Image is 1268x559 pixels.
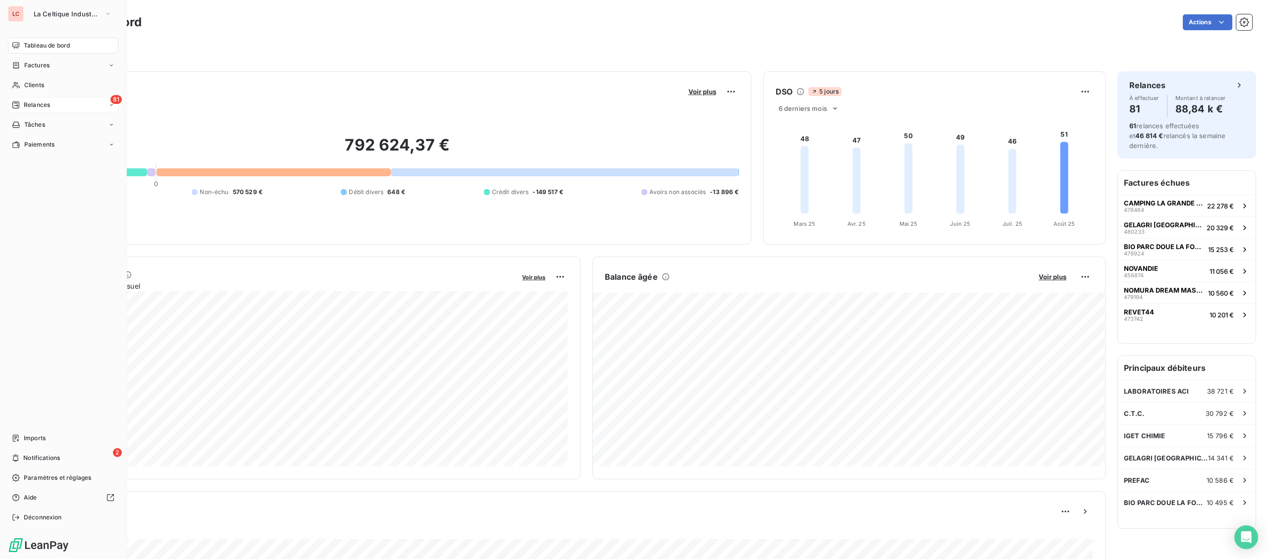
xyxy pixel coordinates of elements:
[1036,272,1069,281] button: Voir plus
[1039,273,1066,281] span: Voir plus
[110,95,122,104] span: 81
[8,430,118,446] a: Imports
[808,87,842,96] span: 5 jours
[1129,79,1165,91] h6: Relances
[24,120,45,129] span: Tâches
[8,6,24,22] div: LC
[1124,264,1158,272] span: NOVANDIE
[686,87,719,96] button: Voir plus
[56,135,739,165] h2: 792 624,37 €
[8,57,118,73] a: Factures
[1124,454,1208,462] span: GELAGRI [GEOGRAPHIC_DATA]
[532,188,563,197] span: -149 517 €
[710,188,739,197] span: -13 896 €
[1124,409,1144,417] span: C.T.C.
[8,38,118,53] a: Tableau de bord
[1129,101,1159,117] h4: 81
[688,88,716,96] span: Voir plus
[24,473,91,482] span: Paramètres et réglages
[847,220,865,227] tspan: Avr. 25
[24,41,70,50] span: Tableau de bord
[1124,243,1204,251] span: BIO PARC DOUE LA FONTAINE
[8,77,118,93] a: Clients
[1175,95,1226,101] span: Montant à relancer
[1208,454,1234,462] span: 14 341 €
[154,180,158,188] span: 0
[1207,224,1234,232] span: 20 329 €
[24,513,62,522] span: Déconnexion
[24,101,50,109] span: Relances
[1118,282,1256,304] button: NOMURA DREAM MASTER EUROPE47919410 560 €
[1207,202,1234,210] span: 22 278 €
[1208,246,1234,254] span: 15 253 €
[605,271,658,283] h6: Balance âgée
[1183,14,1232,30] button: Actions
[1124,272,1144,278] span: 456874
[8,537,69,553] img: Logo LeanPay
[1124,199,1203,207] span: CAMPING LA GRANDE VEYIERE
[1002,220,1022,227] tspan: Juil. 25
[24,140,54,149] span: Paiements
[1129,122,1225,150] span: relances effectuées et relancés la semaine dernière.
[1124,476,1150,484] span: PREFAC
[233,188,263,197] span: 570 529 €
[1053,220,1075,227] tspan: Août 25
[1118,260,1256,282] button: NOVANDIE45687411 056 €
[1118,356,1256,380] h6: Principaux débiteurs
[1124,316,1143,322] span: 473742
[24,61,50,70] span: Factures
[24,493,37,502] span: Aide
[8,470,118,486] a: Paramètres et réglages
[649,188,706,197] span: Avoirs non associés
[1124,499,1207,507] span: BIO PARC DOUE LA FONTAINE
[23,454,60,462] span: Notifications
[1129,95,1159,101] span: À effectuer
[1124,308,1154,316] span: REVET44
[1118,216,1256,238] button: GELAGRI [GEOGRAPHIC_DATA]48023320 329 €
[1118,238,1256,260] button: BIO PARC DOUE LA FONTAINE47992415 253 €
[1124,207,1144,213] span: 478464
[1207,432,1234,440] span: 15 796 €
[1175,101,1226,117] h4: 88,84 k €
[899,220,917,227] tspan: Mai 25
[1210,311,1234,319] span: 10 201 €
[8,490,118,506] a: Aide
[492,188,529,197] span: Crédit divers
[1124,294,1143,300] span: 479194
[1118,304,1256,325] button: REVET4447374210 201 €
[8,117,118,133] a: Tâches
[200,188,228,197] span: Non-échu
[1124,432,1165,440] span: IGET CHIMIE
[1207,499,1234,507] span: 10 495 €
[1118,195,1256,216] button: CAMPING LA GRANDE VEYIERE47846422 278 €
[522,274,545,281] span: Voir plus
[8,137,118,152] a: Paiements
[24,81,44,90] span: Clients
[1124,387,1189,395] span: LABORATOIRES ACI
[113,448,122,457] span: 2
[1208,289,1234,297] span: 10 560 €
[34,10,100,18] span: La Celtique Industrielle
[24,434,46,443] span: Imports
[349,188,383,197] span: Débit divers
[793,220,815,227] tspan: Mars 25
[387,188,405,197] span: 648 €
[1207,476,1234,484] span: 10 586 €
[8,97,118,113] a: 81Relances
[1207,387,1234,395] span: 38 721 €
[1210,267,1234,275] span: 11 056 €
[1135,132,1163,140] span: 46 814 €
[1234,525,1258,549] div: Open Intercom Messenger
[1124,251,1144,256] span: 479924
[1124,221,1203,229] span: GELAGRI [GEOGRAPHIC_DATA]
[56,281,515,291] span: Chiffre d'affaires mensuel
[519,272,548,281] button: Voir plus
[776,86,792,98] h6: DSO
[779,104,827,112] span: 6 derniers mois
[1129,122,1136,130] span: 61
[1206,409,1234,417] span: 30 792 €
[1124,286,1204,294] span: NOMURA DREAM MASTER EUROPE
[1118,171,1256,195] h6: Factures échues
[950,220,970,227] tspan: Juin 25
[1124,229,1145,235] span: 480233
